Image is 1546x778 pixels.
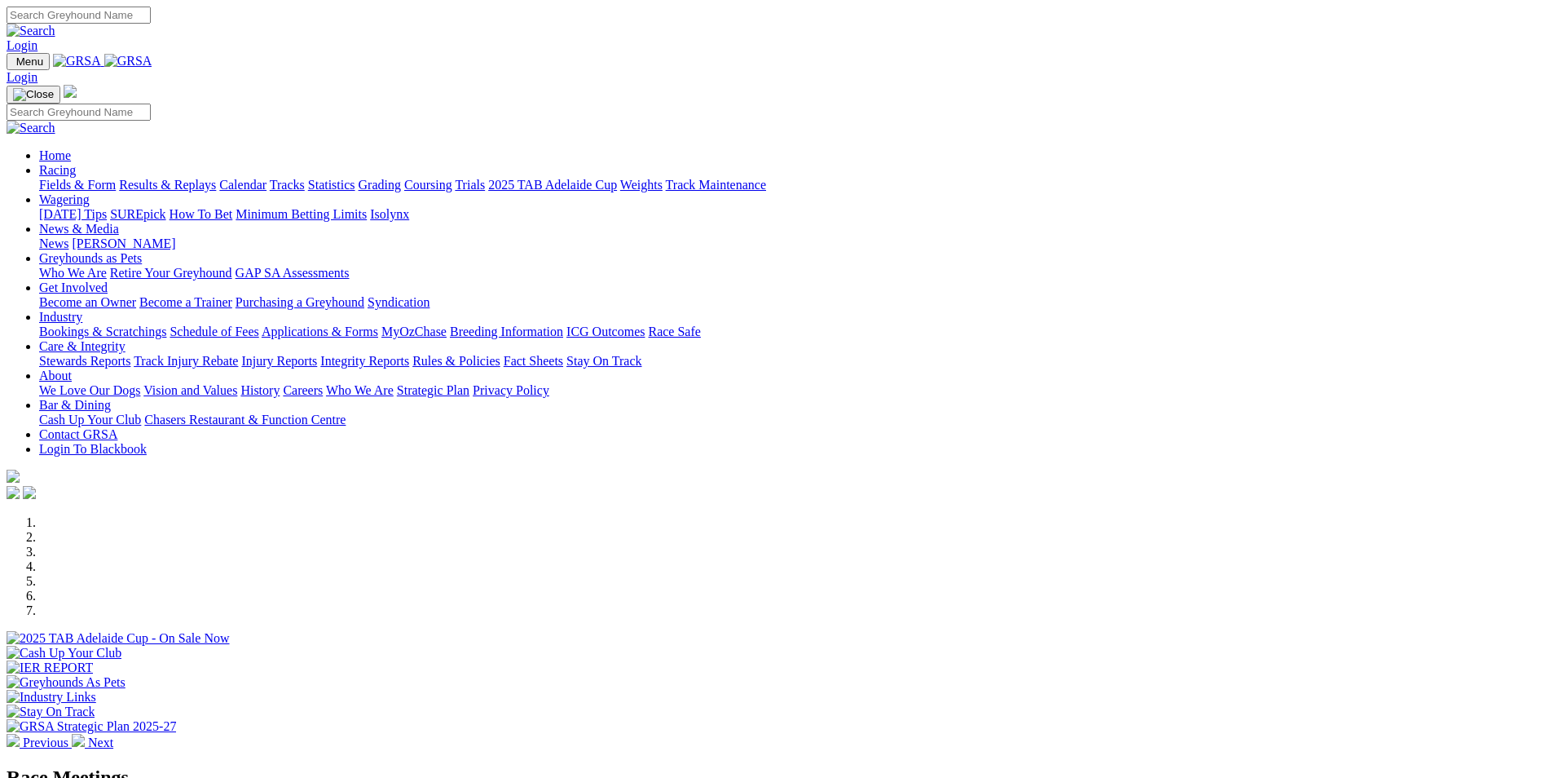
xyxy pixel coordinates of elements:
[283,383,323,397] a: Careers
[16,55,43,68] span: Menu
[72,736,113,749] a: Next
[39,398,111,412] a: Bar & Dining
[144,413,346,427] a: Chasers Restaurant & Function Centre
[39,295,1539,310] div: Get Involved
[39,192,90,206] a: Wagering
[39,383,140,397] a: We Love Our Dogs
[39,207,1539,222] div: Wagering
[39,325,1539,339] div: Industry
[39,178,116,192] a: Fields & Form
[262,325,378,338] a: Applications & Forms
[39,148,71,162] a: Home
[7,24,55,38] img: Search
[7,736,72,749] a: Previous
[404,178,452,192] a: Coursing
[504,354,563,368] a: Fact Sheets
[7,121,55,135] img: Search
[236,295,364,309] a: Purchasing a Greyhound
[72,734,85,747] img: chevron-right-pager-white.svg
[39,383,1539,398] div: About
[104,54,152,69] img: GRSA
[648,325,700,338] a: Race Safe
[455,178,485,192] a: Trials
[7,734,20,747] img: chevron-left-pager-white.svg
[368,295,429,309] a: Syndication
[7,690,96,705] img: Industry Links
[110,266,232,280] a: Retire Your Greyhound
[7,470,20,483] img: logo-grsa-white.png
[88,736,113,749] span: Next
[39,251,142,265] a: Greyhounds as Pets
[7,486,20,499] img: facebook.svg
[143,383,237,397] a: Vision and Values
[666,178,766,192] a: Track Maintenance
[39,442,147,456] a: Login To Blackbook
[620,178,663,192] a: Weights
[119,178,216,192] a: Results & Replays
[39,427,117,441] a: Contact GRSA
[39,281,108,294] a: Get Involved
[39,236,68,250] a: News
[7,705,95,719] img: Stay On Track
[39,178,1539,192] div: Racing
[39,295,136,309] a: Become an Owner
[7,719,176,734] img: GRSA Strategic Plan 2025-27
[7,631,230,646] img: 2025 TAB Adelaide Cup - On Sale Now
[23,486,36,499] img: twitter.svg
[7,70,37,84] a: Login
[139,295,232,309] a: Become a Trainer
[308,178,355,192] a: Statistics
[7,38,37,52] a: Login
[566,354,641,368] a: Stay On Track
[39,369,72,382] a: About
[270,178,305,192] a: Tracks
[236,207,367,221] a: Minimum Betting Limits
[473,383,549,397] a: Privacy Policy
[236,266,350,280] a: GAP SA Assessments
[241,354,317,368] a: Injury Reports
[39,354,1539,369] div: Care & Integrity
[13,88,54,101] img: Close
[488,178,617,192] a: 2025 TAB Adelaide Cup
[170,325,258,338] a: Schedule of Fees
[170,207,233,221] a: How To Bet
[39,207,107,221] a: [DATE] Tips
[7,7,151,24] input: Search
[39,266,1539,281] div: Greyhounds as Pets
[7,104,151,121] input: Search
[412,354,500,368] a: Rules & Policies
[39,354,130,368] a: Stewards Reports
[39,266,107,280] a: Who We Are
[240,383,280,397] a: History
[7,646,121,661] img: Cash Up Your Club
[219,178,266,192] a: Calendar
[39,413,1539,427] div: Bar & Dining
[39,310,82,324] a: Industry
[39,413,141,427] a: Cash Up Your Club
[39,339,126,353] a: Care & Integrity
[39,325,166,338] a: Bookings & Scratchings
[566,325,645,338] a: ICG Outcomes
[320,354,409,368] a: Integrity Reports
[450,325,563,338] a: Breeding Information
[39,222,119,236] a: News & Media
[7,86,60,104] button: Toggle navigation
[64,85,77,98] img: logo-grsa-white.png
[381,325,447,338] a: MyOzChase
[397,383,469,397] a: Strategic Plan
[53,54,101,69] img: GRSA
[39,163,76,177] a: Racing
[134,354,238,368] a: Track Injury Rebate
[7,661,93,675] img: IER REPORT
[326,383,394,397] a: Who We Are
[7,53,50,70] button: Toggle navigation
[370,207,409,221] a: Isolynx
[359,178,401,192] a: Grading
[23,736,68,749] span: Previous
[72,236,175,250] a: [PERSON_NAME]
[39,236,1539,251] div: News & Media
[7,675,126,690] img: Greyhounds As Pets
[110,207,165,221] a: SUREpick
